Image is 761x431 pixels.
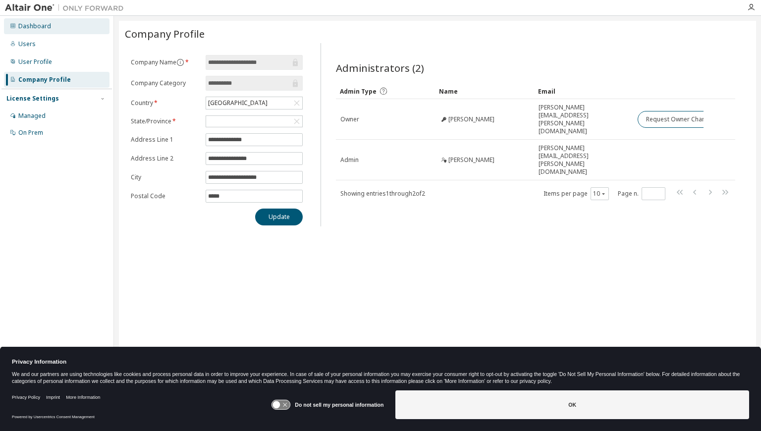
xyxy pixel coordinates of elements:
label: State/Province [131,117,200,125]
span: Showing entries 1 through 2 of 2 [340,189,425,198]
button: information [176,58,184,66]
span: [PERSON_NAME][EMAIL_ADDRESS][PERSON_NAME][DOMAIN_NAME] [539,104,629,135]
span: Admin [340,156,359,164]
label: Country [131,99,200,107]
label: Company Category [131,79,200,87]
span: [PERSON_NAME][EMAIL_ADDRESS][PERSON_NAME][DOMAIN_NAME] [539,144,629,176]
div: Dashboard [18,22,51,30]
span: Items per page [544,187,609,200]
button: Request Owner Change [638,111,721,128]
div: License Settings [6,95,59,103]
span: Admin Type [340,87,377,96]
button: 10 [593,190,606,198]
div: Managed [18,112,46,120]
label: Company Name [131,58,200,66]
div: [GEOGRAPHIC_DATA] [206,97,302,109]
span: [PERSON_NAME] [448,115,494,123]
span: Owner [340,115,359,123]
div: Company Profile [18,76,71,84]
span: Page n. [618,187,665,200]
label: City [131,173,200,181]
label: Address Line 1 [131,136,200,144]
button: Update [255,209,303,225]
div: User Profile [18,58,52,66]
div: Email [538,83,629,99]
label: Address Line 2 [131,155,200,162]
div: [GEOGRAPHIC_DATA] [207,98,269,108]
span: Company Profile [125,27,205,41]
img: Altair One [5,3,129,13]
label: Postal Code [131,192,200,200]
div: Name [439,83,530,99]
div: On Prem [18,129,43,137]
span: [PERSON_NAME] [448,156,494,164]
div: Users [18,40,36,48]
span: Administrators (2) [336,61,424,75]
